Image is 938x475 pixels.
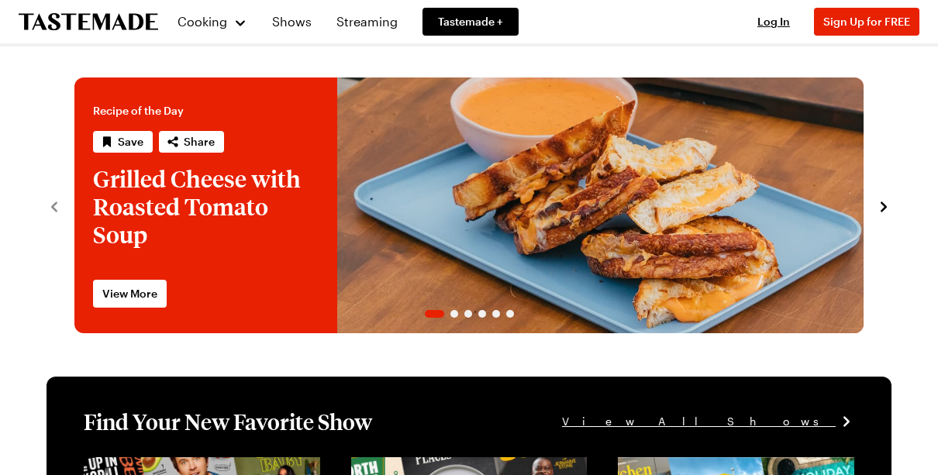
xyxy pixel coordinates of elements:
[814,8,919,36] button: Sign Up for FREE
[84,408,372,435] h1: Find Your New Favorite Show
[47,196,62,215] button: navigate to previous item
[159,131,224,153] button: Share
[118,134,143,150] span: Save
[84,459,295,473] a: View full content for [object Object]
[506,310,514,318] span: Go to slide 6
[93,131,153,153] button: Save recipe
[743,14,805,29] button: Log In
[757,15,790,28] span: Log In
[102,286,157,301] span: View More
[184,134,215,150] span: Share
[178,14,227,29] span: Cooking
[562,413,836,430] span: View All Shows
[19,13,158,31] a: To Tastemade Home Page
[351,459,563,473] a: View full content for [object Object]
[438,14,503,29] span: Tastemade +
[823,15,910,28] span: Sign Up for FREE
[562,413,854,430] a: View All Shows
[74,77,864,333] div: 1 / 6
[177,3,247,40] button: Cooking
[492,310,500,318] span: Go to slide 5
[478,310,486,318] span: Go to slide 4
[450,310,458,318] span: Go to slide 2
[422,8,519,36] a: Tastemade +
[464,310,472,318] span: Go to slide 3
[425,310,444,318] span: Go to slide 1
[618,459,829,473] a: View full content for [object Object]
[93,280,167,308] a: View More
[876,196,891,215] button: navigate to next item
